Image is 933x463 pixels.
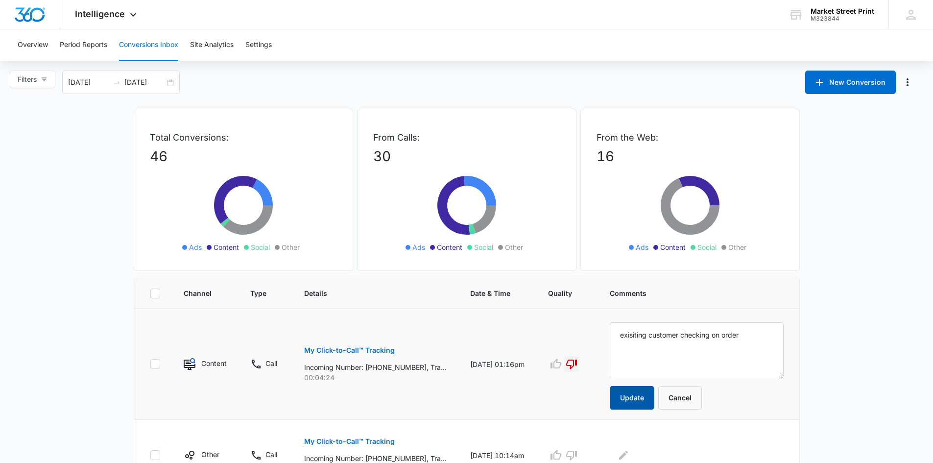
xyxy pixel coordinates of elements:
span: Content [214,242,239,252]
p: 46 [150,146,337,167]
button: My Click-to-Call™ Tracking [304,430,395,453]
p: 16 [597,146,784,167]
button: Conversions Inbox [119,29,178,61]
button: New Conversion [805,71,896,94]
span: Ads [189,242,202,252]
span: Ads [636,242,648,252]
span: Other [282,242,300,252]
span: Ads [412,242,425,252]
span: Intelligence [75,9,125,19]
span: Content [437,242,462,252]
p: 30 [373,146,560,167]
button: Site Analytics [190,29,234,61]
span: Quality [548,288,572,298]
p: 00:04:24 [304,372,447,383]
span: swap-right [113,78,120,86]
span: Type [250,288,266,298]
p: Total Conversions: [150,131,337,144]
button: My Click-to-Call™ Tracking [304,339,395,362]
p: Call [265,449,277,460]
span: Social [251,242,270,252]
p: Call [265,358,277,368]
span: Social [697,242,717,252]
span: Details [304,288,432,298]
button: Filters [10,71,55,88]
div: account name [811,7,874,15]
p: My Click-to-Call™ Tracking [304,347,395,354]
button: Manage Numbers [900,74,915,90]
span: Comments [610,288,769,298]
input: Start date [68,77,109,88]
span: Content [660,242,686,252]
span: Date & Time [470,288,510,298]
p: Content [201,358,227,368]
p: Other [201,449,219,460]
p: Incoming Number: [PHONE_NUMBER], Tracking Number: [PHONE_NUMBER], Ring To: [PHONE_NUMBER], Caller... [304,362,447,372]
span: Social [474,242,493,252]
input: End date [124,77,165,88]
div: account id [811,15,874,22]
td: [DATE] 01:16pm [458,309,536,420]
button: Cancel [658,386,702,410]
p: My Click-to-Call™ Tracking [304,438,395,445]
button: Edit Comments [616,447,631,463]
button: Period Reports [60,29,107,61]
button: Settings [245,29,272,61]
span: Filters [18,74,37,85]
p: From the Web: [597,131,784,144]
p: From Calls: [373,131,560,144]
button: Update [610,386,654,410]
textarea: exisiting customer checking on order [610,322,783,378]
span: Other [728,242,746,252]
span: Other [505,242,523,252]
span: Channel [184,288,213,298]
span: to [113,78,120,86]
button: Overview [18,29,48,61]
